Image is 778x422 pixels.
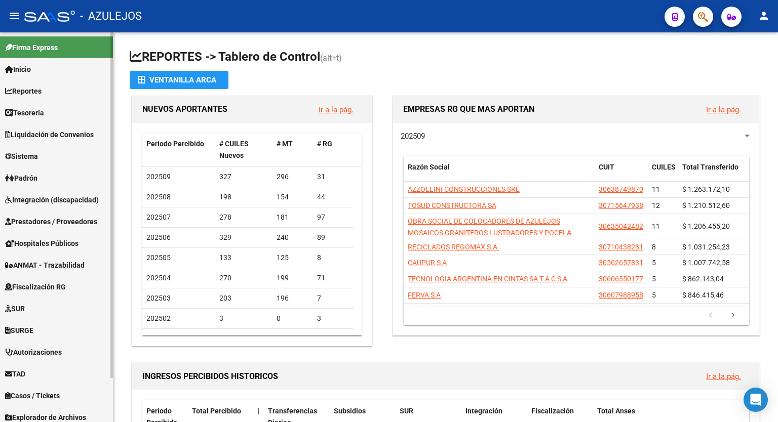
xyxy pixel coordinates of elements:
[723,310,743,321] a: go to next page
[277,232,309,243] div: 240
[219,292,269,304] div: 203
[408,201,496,209] span: TOSUD CONSTRUCTORA SA
[317,292,349,304] div: 7
[146,334,171,343] span: 202501
[408,185,520,193] span: AZZOLLINI CONSTRUCCIONES SRL
[698,100,749,119] button: Ir a la pág.
[408,243,499,251] span: RECICLADOS REGOMAX S.A.
[130,71,228,89] button: Ventanilla ARCA
[317,333,349,345] div: 3
[317,140,332,148] span: # RG
[319,105,354,114] a: Ir a la pág.
[652,275,656,283] span: 5
[5,368,25,379] span: TAD
[652,222,660,230] span: 11
[317,212,349,223] div: 97
[277,212,309,223] div: 181
[682,163,738,171] span: Total Transferido
[408,259,447,267] span: CAUPUR S A
[531,407,574,415] span: Fiscalización
[219,272,269,284] div: 270
[317,313,349,324] div: 3
[138,71,220,89] div: Ventanilla ARCA
[219,232,269,243] div: 329
[408,275,567,283] span: TECNOLOGIA ARGENTINA EN CINTAS SA T A C S A
[317,232,349,243] div: 89
[682,259,730,267] span: $ 1.007.742,58
[682,243,730,251] span: $ 1.031.254,23
[277,140,293,148] span: # MT
[130,49,762,66] h1: REPORTES -> Tablero de Control
[599,201,643,209] span: 30715647938
[5,347,62,358] span: Autorizaciones
[701,310,720,321] a: go to previous page
[706,372,741,381] a: Ir a la pág.
[142,371,278,381] span: INGRESOS PERCIBIDOS HISTORICOS
[8,10,20,22] mat-icon: menu
[682,291,724,299] span: $ 846.415,46
[277,292,309,304] div: 196
[5,281,66,292] span: Fiscalización RG
[146,233,171,241] span: 202506
[5,129,94,140] span: Liquidación de Convenios
[5,216,97,227] span: Prestadores / Proveedores
[277,272,309,284] div: 199
[465,407,502,415] span: Integración
[317,191,349,203] div: 44
[142,104,227,114] span: NUEVOS APORTANTES
[682,185,730,193] span: $ 1.263.172,10
[215,133,273,166] datatable-header-cell: # CUILES Nuevos
[652,291,656,299] span: 5
[400,407,413,415] span: SUR
[277,252,309,264] div: 125
[5,173,37,184] span: Padrón
[219,212,269,223] div: 278
[599,275,643,283] span: 30606550177
[146,314,171,322] span: 202502
[5,107,44,118] span: Tesorería
[682,275,724,283] span: $ 862.143,04
[5,238,79,249] span: Hospitales Públicos
[258,407,260,415] span: |
[277,191,309,203] div: 154
[310,100,362,119] button: Ir a la pág.
[5,260,85,271] span: ANMAT - Trazabilidad
[142,133,215,166] datatable-header-cell: Período Percibido
[5,303,25,314] span: SUR
[682,201,730,209] span: $ 1.210.512,60
[146,274,171,282] span: 202504
[273,133,313,166] datatable-header-cell: # MT
[146,173,171,181] span: 202509
[682,222,730,230] span: $ 1.206.455,20
[334,407,366,415] span: Subsidios
[403,104,534,114] span: EMPRESAS RG QUE MAS APORTAN
[80,5,142,27] span: - AZULEJOS
[219,333,269,345] div: 3
[599,243,643,251] span: 30710438281
[595,156,648,190] datatable-header-cell: CUIT
[652,243,656,251] span: 8
[5,42,58,53] span: Firma Express
[599,291,643,299] span: 30607988958
[597,407,635,415] span: Total Anses
[648,156,678,190] datatable-header-cell: CUILES
[706,105,741,114] a: Ir a la pág.
[146,140,204,148] span: Período Percibido
[744,388,768,412] div: Open Intercom Messenger
[599,222,643,230] span: 30635042482
[219,171,269,183] div: 327
[401,132,425,141] span: 202509
[5,390,60,401] span: Casos / Tickets
[5,86,42,97] span: Reportes
[317,252,349,264] div: 8
[219,313,269,324] div: 3
[5,325,33,336] span: SURGE
[599,163,614,171] span: CUIT
[404,156,595,190] datatable-header-cell: Razón Social
[652,185,660,193] span: 11
[317,272,349,284] div: 71
[219,191,269,203] div: 198
[146,254,171,262] span: 202505
[652,259,656,267] span: 5
[146,294,171,302] span: 202503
